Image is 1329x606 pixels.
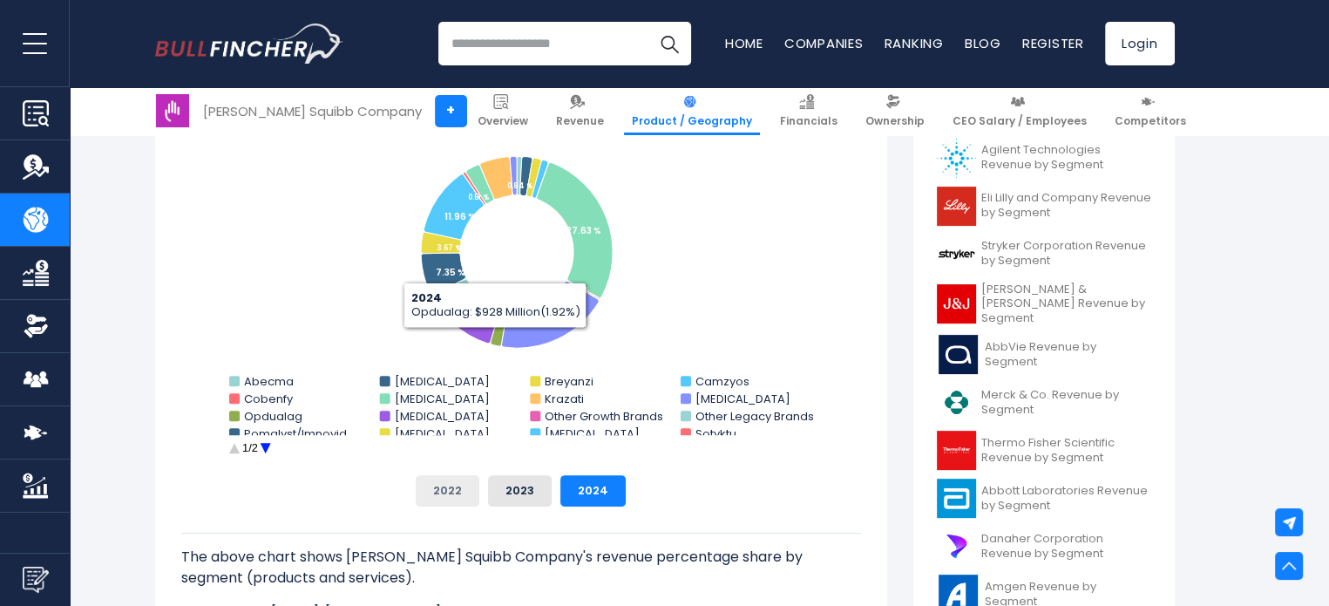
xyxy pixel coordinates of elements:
[548,87,612,135] a: Revenue
[632,114,752,128] span: Product / Geography
[394,408,489,425] text: [MEDICAL_DATA]
[566,224,601,237] tspan: 27.63 %
[491,318,512,328] tspan: 1.92 %
[937,235,976,274] img: SYK logo
[784,34,864,52] a: Companies
[394,373,489,390] text: [MEDICAL_DATA]
[780,114,837,128] span: Financials
[394,391,489,407] text: [MEDICAL_DATA]
[937,139,976,178] img: A logo
[926,522,1162,570] a: Danaher Corporation Revenue by Segment
[468,193,489,202] tspan: 0.51 %
[937,479,976,518] img: ABT logo
[394,426,489,442] text: [MEDICAL_DATA]
[926,426,1162,474] a: Thermo Fisher Scientific Revenue by Segment
[1022,34,1084,52] a: Register
[926,330,1162,378] a: AbbVie Revenue by Segment
[436,266,465,279] tspan: 7.35 %
[981,283,1151,327] span: [PERSON_NAME] & [PERSON_NAME] Revenue by Segment
[435,95,467,127] a: +
[981,436,1151,466] span: Thermo Fisher Scientific Revenue by Segment
[1105,22,1175,65] a: Login
[560,475,626,507] button: 2024
[444,210,476,223] tspan: 11.96 %
[452,296,478,305] tspan: 3.33 %
[181,547,861,589] p: The above chart shows [PERSON_NAME] Squibb Company's revenue percentage share by segment (product...
[865,114,925,128] span: Ownership
[478,114,528,128] span: Overview
[566,285,589,295] tspan: 0.26 %
[556,114,604,128] span: Revenue
[981,143,1151,173] span: Agilent Technologies Revenue by Segment
[155,24,342,64] a: Go to homepage
[695,426,736,442] text: Sotyktu
[725,34,763,52] a: Home
[545,408,663,425] text: Other Growth Brands
[470,87,536,135] a: Overview
[937,187,976,226] img: LLY logo
[648,22,691,65] button: Search
[937,527,976,566] img: DHR logo
[695,391,790,407] text: [MEDICAL_DATA]
[181,112,861,461] svg: Bristol-Myers Squibb Company's Revenue Share by Segment
[985,340,1150,370] span: AbbVie Revenue by Segment
[244,408,302,425] text: Opdualag
[203,101,422,121] div: [PERSON_NAME] Squibb Company
[981,239,1151,269] span: Stryker Corporation Revenue by Segment
[953,114,1087,128] span: CEO Salary / Employees
[981,191,1151,221] span: Eli Lilly and Company Revenue by Segment
[624,87,760,135] a: Product / Geography
[885,34,944,52] a: Ranking
[545,373,593,390] text: Breyanzi
[695,408,813,425] text: Other Legacy Brands
[23,313,49,339] img: Ownership
[695,373,749,390] text: Camzyos
[926,182,1162,230] a: Eli Lilly and Company Revenue by Segment
[437,243,461,253] tspan: 3.67 %
[926,378,1162,426] a: Merck & Co. Revenue by Segment
[242,441,258,454] text: 1/2
[926,278,1162,331] a: [PERSON_NAME] & [PERSON_NAME] Revenue by Segment
[937,284,976,323] img: JNJ logo
[244,391,294,407] text: Cobenfy
[937,335,980,374] img: ABBV logo
[244,373,294,390] text: Abecma
[937,383,976,422] img: MRK logo
[156,94,189,127] img: BMY logo
[945,87,1095,135] a: CEO Salary / Employees
[155,24,343,64] img: Bullfincher logo
[981,388,1151,418] span: Merck & Co. Revenue by Segment
[1115,114,1186,128] span: Competitors
[416,475,479,507] button: 2022
[858,87,932,135] a: Ownership
[981,484,1151,514] span: Abbott Laboratories Revenue by Segment
[244,426,347,442] text: Pomalyst/Imnovid
[926,134,1162,182] a: Agilent Technologies Revenue by Segment
[545,426,640,442] text: [MEDICAL_DATA]
[507,181,532,191] tspan: 0.84 %
[965,34,1001,52] a: Blog
[937,431,976,470] img: TMO logo
[531,312,565,325] tspan: 19.28 %
[981,532,1151,562] span: Danaher Corporation Revenue by Segment
[926,230,1162,278] a: Stryker Corporation Revenue by Segment
[488,475,552,507] button: 2023
[772,87,845,135] a: Financials
[926,474,1162,522] a: Abbott Laboratories Revenue by Segment
[545,391,584,407] text: Krazati
[1107,87,1194,135] a: Competitors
